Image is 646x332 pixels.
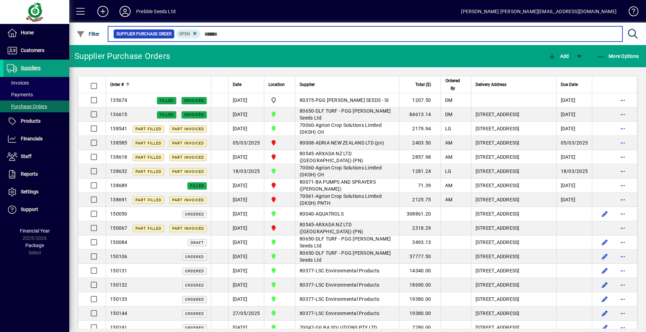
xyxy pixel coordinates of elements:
[110,211,127,217] span: 150050
[295,122,399,136] td: -
[110,225,127,231] span: 150067
[445,97,453,103] span: DM
[172,155,204,160] span: Part Invoiced
[617,123,628,134] button: More options
[300,122,314,128] span: 70060
[21,65,41,71] span: Suppliers
[300,250,314,256] span: 80650
[136,6,176,17] div: Prebble Seeds Ltd
[110,112,127,117] span: 136615
[556,122,592,136] td: [DATE]
[110,325,127,330] span: 150191
[399,193,441,207] td: 2125.75
[3,101,69,112] a: Purchase Orders
[21,171,38,177] span: Reports
[617,137,628,148] button: More options
[110,282,127,288] span: 150132
[617,109,628,120] button: More options
[617,294,628,305] button: More options
[300,222,363,234] span: ARXADA NZ LTD ([GEOGRAPHIC_DATA]) (PN)
[295,264,399,278] td: -
[3,42,69,59] a: Customers
[471,178,556,193] td: [STREET_ADDRESS]
[556,178,592,193] td: [DATE]
[556,136,592,150] td: 05/03/2025
[546,50,570,62] button: Add
[599,237,610,248] button: Edit
[228,93,264,107] td: [DATE]
[268,153,291,161] span: PALMERSTON NORTH
[172,226,204,231] span: Part Invoiced
[110,239,127,245] span: 150084
[228,107,264,122] td: [DATE]
[399,178,441,193] td: 71.39
[556,164,592,178] td: 18/03/2025
[399,122,441,136] td: 2179.94
[228,164,264,178] td: 18/03/2025
[184,113,204,117] span: Invoiced
[228,250,264,264] td: [DATE]
[3,148,69,165] a: Staff
[471,292,556,306] td: [STREET_ADDRESS]
[228,264,264,278] td: [DATE]
[135,226,161,231] span: Part Filled
[110,268,127,273] span: 150131
[300,296,314,302] span: 80377
[471,193,556,207] td: [STREET_ADDRESS]
[268,252,291,261] span: CHRISTCHURCH
[471,278,556,292] td: [STREET_ADDRESS]
[228,136,264,150] td: 05/03/2025
[471,122,556,136] td: [STREET_ADDRESS]
[295,207,399,221] td: -
[135,155,161,160] span: Part Filled
[135,127,161,131] span: Part Filled
[471,107,556,122] td: [STREET_ADDRESS]
[617,237,628,248] button: More options
[74,51,170,62] div: Supplier Purchase Orders
[300,325,314,330] span: 70047
[300,81,395,88] div: Supplier
[228,306,264,321] td: 27/05/2025
[268,224,291,232] span: PALMERSTON NORTH
[185,212,204,217] span: Ordered
[300,268,314,273] span: 80377
[110,296,127,302] span: 150133
[176,29,201,38] mat-chip: Completion Status: Open
[77,31,100,37] span: Filter
[599,251,610,262] button: Edit
[135,141,161,146] span: Part Filled
[617,151,628,163] button: More options
[185,326,204,330] span: Ordered
[268,295,291,303] span: CHRISTCHURCH
[3,166,69,183] a: Reports
[3,130,69,148] a: Financials
[556,150,592,164] td: [DATE]
[445,112,453,117] span: DM
[445,77,467,92] div: Ordered By
[300,222,314,227] span: 80545
[172,198,204,202] span: Part Invoiced
[295,93,399,107] td: -
[295,164,399,178] td: -
[300,211,314,217] span: 80040
[300,250,391,263] span: DLF TURF - PGG [PERSON_NAME] Seeds Ltd
[268,281,291,289] span: CHRISTCHURCH
[21,30,34,35] span: Home
[617,279,628,290] button: More options
[21,47,44,53] span: Customers
[21,207,38,212] span: Support
[228,221,264,235] td: [DATE]
[295,250,399,264] td: -
[3,201,69,218] a: Support
[617,194,628,205] button: More options
[3,183,69,201] a: Settings
[617,180,628,191] button: More options
[471,164,556,178] td: [STREET_ADDRESS]
[471,221,556,235] td: [STREET_ADDRESS]
[300,97,314,103] span: 80375
[21,136,43,141] span: Financials
[228,235,264,250] td: [DATE]
[471,264,556,278] td: [STREET_ADDRESS]
[92,5,114,18] button: Add
[228,292,264,306] td: [DATE]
